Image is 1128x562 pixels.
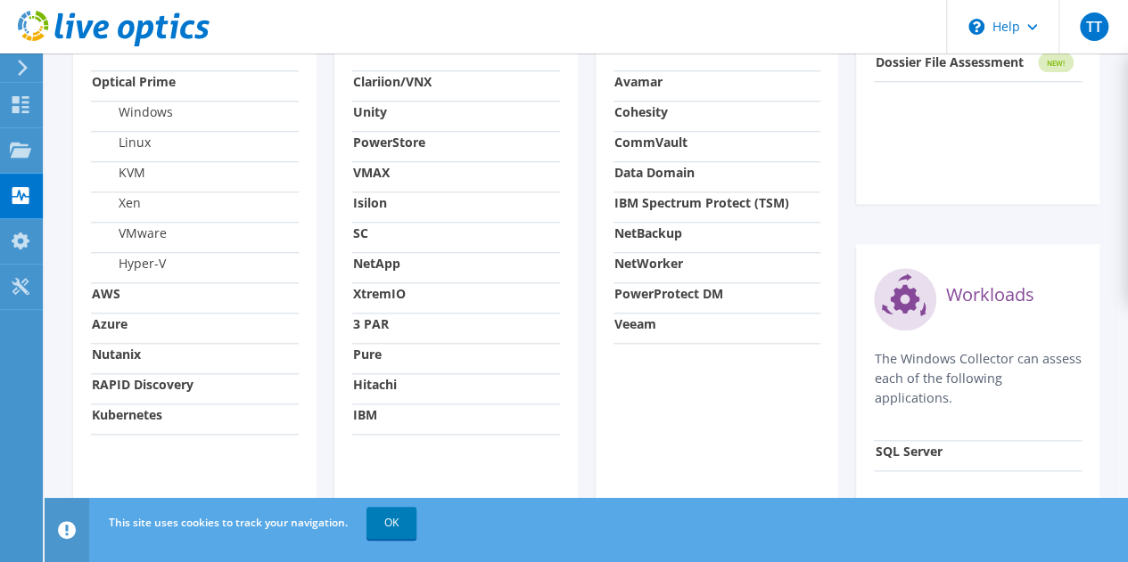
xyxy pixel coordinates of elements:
[92,73,176,90] strong: Optical Prime
[353,406,377,423] strong: IBM
[968,19,984,35] svg: \n
[614,224,682,241] strong: NetBackup
[614,285,723,302] strong: PowerProtect DM
[92,164,145,182] label: KVM
[353,376,397,393] strong: Hitachi
[92,194,141,212] label: Xen
[92,103,173,121] label: Windows
[874,349,1082,408] p: The Windows Collector can assess each of the following applications.
[92,285,120,302] strong: AWS
[1047,58,1065,68] tspan: NEW!
[353,73,432,90] strong: Clariion/VNX
[614,103,668,120] strong: Cohesity
[614,255,683,272] strong: NetWorker
[92,224,167,242] label: VMware
[353,194,387,211] strong: Isilon
[353,315,389,332] strong: 3 PAR
[92,134,151,151] label: Linux
[614,194,789,211] strong: IBM Spectrum Protect (TSM)
[92,346,141,362] strong: Nutanix
[945,286,1033,304] label: Workloads
[109,515,348,530] span: This site uses cookies to track your navigation.
[1080,12,1108,41] span: TT
[614,315,656,332] strong: Veeam
[353,285,406,302] strong: XtremIO
[614,73,663,90] strong: Avamar
[92,406,162,423] strong: Kubernetes
[353,164,390,181] strong: VMAX
[353,255,400,272] strong: NetApp
[353,224,368,241] strong: SC
[614,134,688,151] strong: CommVault
[353,346,382,362] strong: Pure
[92,376,193,393] strong: RAPID Discovery
[353,134,425,151] strong: PowerStore
[92,315,128,332] strong: Azure
[875,53,1023,70] strong: Dossier File Assessment
[92,255,166,273] label: Hyper-V
[366,507,416,539] a: OK
[614,164,695,181] strong: Data Domain
[875,443,942,460] strong: SQL Server
[353,103,387,120] strong: Unity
